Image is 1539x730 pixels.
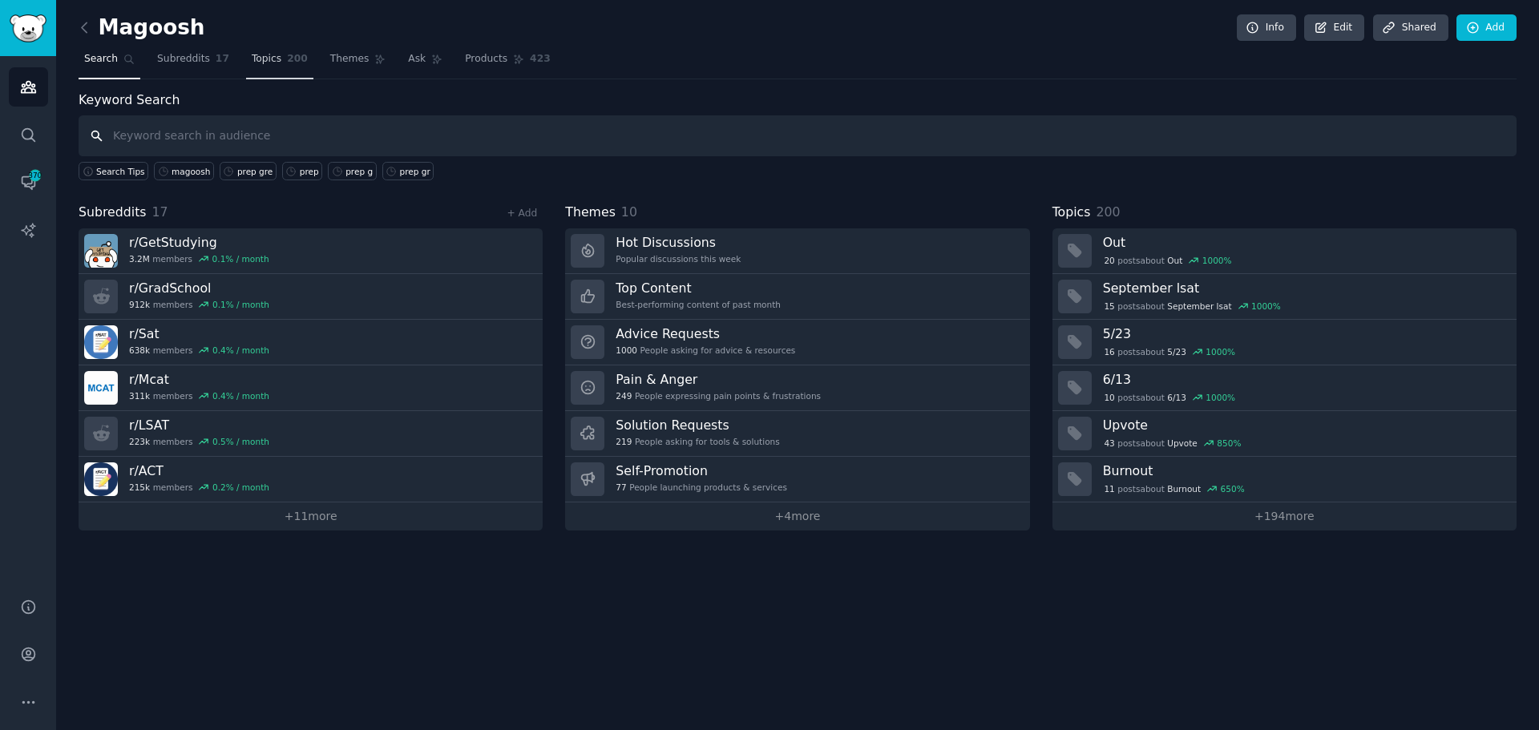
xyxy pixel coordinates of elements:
[84,462,118,496] img: ACT
[565,228,1029,274] a: Hot DiscussionsPopular discussions this week
[1103,482,1246,496] div: post s about
[1096,204,1120,220] span: 200
[1052,411,1517,457] a: Upvote43postsaboutUpvote850%
[246,46,313,79] a: Topics200
[212,390,269,401] div: 0.4 % / month
[1104,346,1114,357] span: 16
[212,253,269,264] div: 0.1 % / month
[216,52,229,67] span: 17
[400,166,430,177] div: prep gr
[9,163,48,202] a: 370
[1052,502,1517,530] a: +194more
[1103,234,1505,251] h3: Out
[151,46,235,79] a: Subreddits17
[220,162,277,180] a: prep gre
[382,162,434,180] a: prep gr
[616,482,626,493] span: 77
[1103,345,1237,359] div: post s about
[616,482,787,493] div: People launching products & services
[565,502,1029,530] a: +4more
[1103,417,1505,434] h3: Upvote
[129,390,150,401] span: 311k
[79,320,543,365] a: r/Sat638kmembers0.4% / month
[1104,392,1114,403] span: 10
[565,411,1029,457] a: Solution Requests219People asking for tools & solutions
[616,390,821,401] div: People expressing pain points & frustrations
[345,166,373,177] div: prep g
[129,345,150,356] span: 638k
[129,436,150,447] span: 223k
[282,162,322,180] a: prep
[325,46,392,79] a: Themes
[212,482,269,493] div: 0.2 % / month
[621,204,637,220] span: 10
[129,371,269,388] h3: r/ Mcat
[565,365,1029,411] a: Pain & Anger249People expressing pain points & frustrations
[79,457,543,502] a: r/ACT215kmembers0.2% / month
[1167,346,1186,357] span: 5/23
[10,14,46,42] img: GummySearch logo
[129,436,269,447] div: members
[616,299,781,310] div: Best-performing content of past month
[616,345,637,356] span: 1000
[1167,483,1201,494] span: Burnout
[1103,325,1505,342] h3: 5/23
[157,52,210,67] span: Subreddits
[616,253,741,264] div: Popular discussions this week
[616,390,632,401] span: 249
[1167,438,1198,449] span: Upvote
[79,502,543,530] a: +11more
[1103,462,1505,479] h3: Burnout
[565,320,1029,365] a: Advice Requests1000People asking for advice & resources
[1052,320,1517,365] a: 5/2316postsabout5/231000%
[252,52,281,67] span: Topics
[1167,300,1231,312] span: September lsat
[1103,253,1234,268] div: post s about
[129,253,150,264] span: 3.2M
[1103,371,1505,388] h3: 6/13
[212,345,269,356] div: 0.4 % / month
[129,280,269,296] h3: r/ GradSchool
[129,325,269,342] h3: r/ Sat
[1251,300,1281,312] div: 1000 %
[79,92,180,107] label: Keyword Search
[1052,203,1091,223] span: Topics
[129,253,269,264] div: members
[129,417,269,434] h3: r/ LSAT
[1052,228,1517,274] a: Out20postsaboutOut1000%
[79,228,543,274] a: r/GetStudying3.2Mmembers0.1% / month
[172,166,210,177] div: magoosh
[616,371,821,388] h3: Pain & Anger
[565,203,616,223] span: Themes
[129,299,150,310] span: 912k
[1221,483,1245,494] div: 650 %
[616,436,779,447] div: People asking for tools & solutions
[1206,346,1235,357] div: 1000 %
[152,204,168,220] span: 17
[1167,392,1186,403] span: 6/13
[1202,255,1232,266] div: 1000 %
[616,417,779,434] h3: Solution Requests
[507,208,537,219] a: + Add
[237,166,273,177] div: prep gre
[84,371,118,405] img: Mcat
[1052,365,1517,411] a: 6/1310postsabout6/131000%
[1103,390,1237,405] div: post s about
[1373,14,1448,42] a: Shared
[616,325,795,342] h3: Advice Requests
[300,166,319,177] div: prep
[1103,280,1505,296] h3: September lsat
[1103,436,1242,450] div: post s about
[1237,14,1296,42] a: Info
[212,299,269,310] div: 0.1 % / month
[459,46,555,79] a: Products423
[79,274,543,320] a: r/GradSchool912kmembers0.1% / month
[616,436,632,447] span: 219
[1052,457,1517,502] a: Burnout11postsaboutBurnout650%
[79,203,147,223] span: Subreddits
[330,52,370,67] span: Themes
[616,345,795,356] div: People asking for advice & resources
[84,52,118,67] span: Search
[565,457,1029,502] a: Self-Promotion77People launching products & services
[328,162,376,180] a: prep g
